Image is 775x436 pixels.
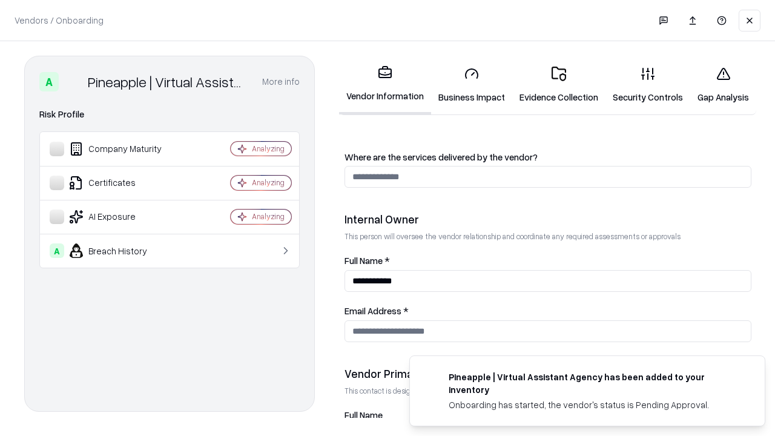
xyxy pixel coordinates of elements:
[339,56,431,114] a: Vendor Information
[449,371,736,396] div: Pineapple | Virtual Assistant Agency has been added to your inventory
[50,243,194,258] div: Breach History
[50,142,194,156] div: Company Maturity
[512,57,605,113] a: Evidence Collection
[262,71,300,93] button: More info
[50,243,64,258] div: A
[252,144,285,154] div: Analyzing
[39,107,300,122] div: Risk Profile
[690,57,756,113] a: Gap Analysis
[449,398,736,411] div: Onboarding has started, the vendor's status is Pending Approval.
[345,256,751,265] label: Full Name *
[345,366,751,381] div: Vendor Primary Contact
[252,211,285,222] div: Analyzing
[345,306,751,315] label: Email Address *
[50,210,194,224] div: AI Exposure
[345,386,751,396] p: This contact is designated to receive the assessment request from Shift
[50,176,194,190] div: Certificates
[88,72,248,91] div: Pineapple | Virtual Assistant Agency
[345,411,751,420] label: Full Name
[252,177,285,188] div: Analyzing
[39,72,59,91] div: A
[424,371,439,385] img: trypineapple.com
[345,212,751,226] div: Internal Owner
[605,57,690,113] a: Security Controls
[64,72,83,91] img: Pineapple | Virtual Assistant Agency
[431,57,512,113] a: Business Impact
[15,14,104,27] p: Vendors / Onboarding
[345,231,751,242] p: This person will oversee the vendor relationship and coordinate any required assessments or appro...
[345,153,751,162] label: Where are the services delivered by the vendor?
